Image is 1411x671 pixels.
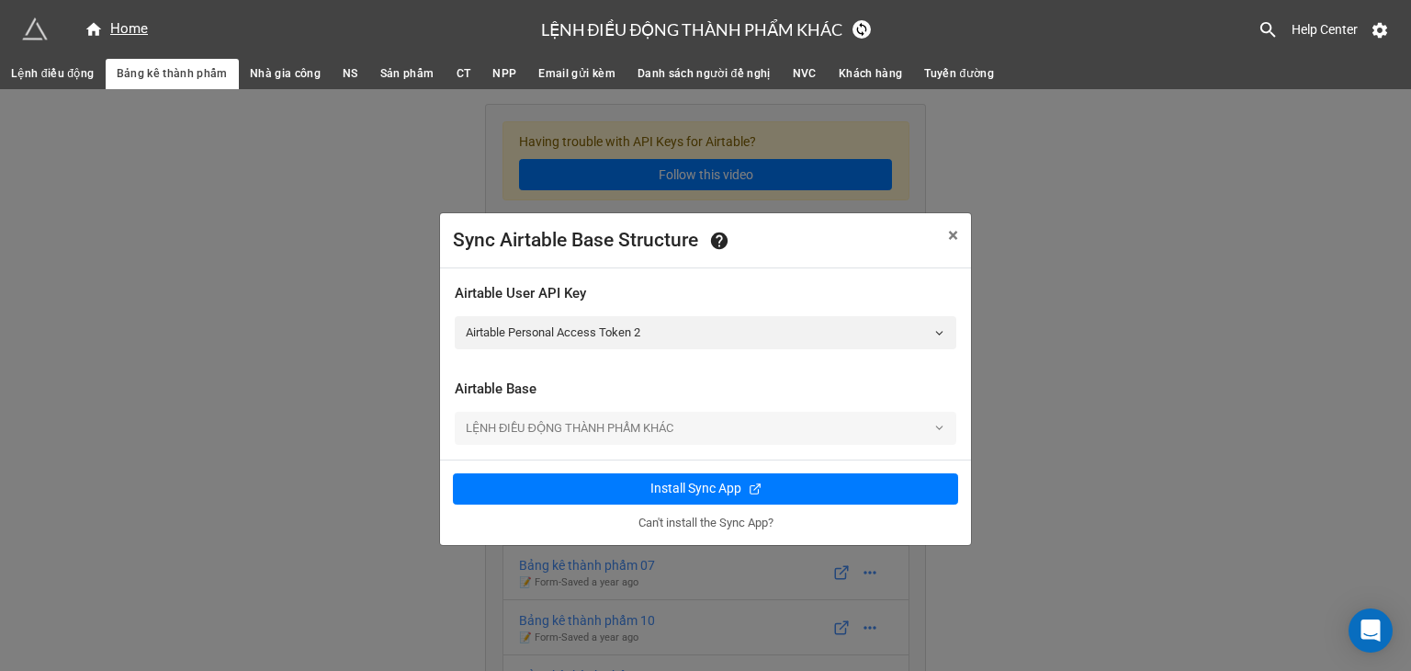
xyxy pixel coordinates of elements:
[793,64,817,84] span: NVC
[250,64,321,84] span: Nhà gia công
[638,516,773,529] a: Can't install the Sync App?
[839,64,903,84] span: Khách hàng
[22,17,48,42] img: miniextensions-icon.73ae0678.png
[455,316,956,349] a: Airtable Personal Access Token 2
[1279,13,1371,46] a: Help Center
[538,64,615,84] span: Email gửi kèm
[11,64,95,84] span: Lệnh điều động
[650,479,741,498] div: Install Sync App
[455,379,956,401] div: Airtable Base
[457,64,471,84] span: CT
[492,64,516,84] span: NPP
[453,473,958,505] a: Install Sync App
[453,226,908,256] div: Sync Airtable Base Structure
[924,64,994,84] span: Tuyến đường
[638,64,771,84] span: Danh sách người đề nghị
[343,64,358,84] span: NS
[85,18,148,40] div: Home
[117,64,228,84] span: Bảng kê thành phẩm
[541,21,843,38] h3: LỆNH ĐIỀU ĐỘNG THÀNH PHẨM KHÁC
[455,283,956,305] div: Airtable User API Key
[948,224,958,246] span: ×
[1349,608,1393,653] div: Open Intercom Messenger
[852,20,871,39] a: Sync Base Structure
[380,64,435,84] span: Sản phẩm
